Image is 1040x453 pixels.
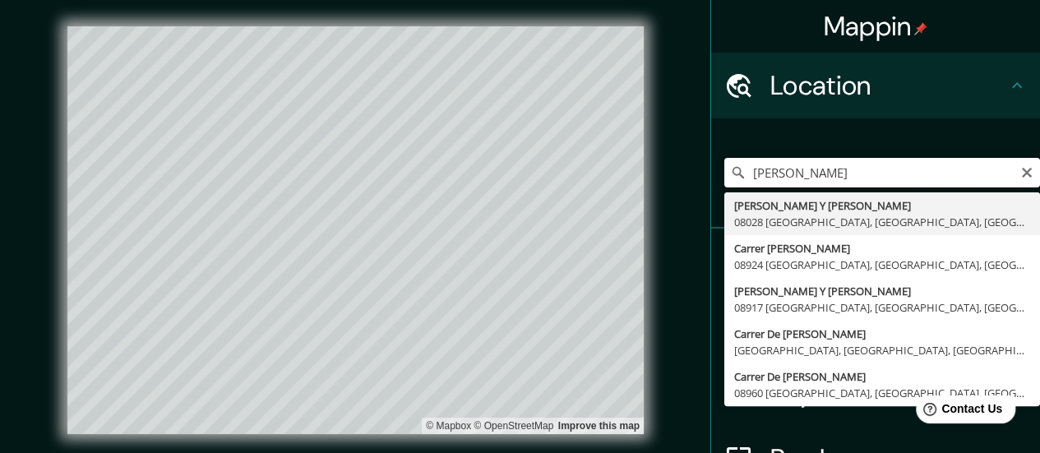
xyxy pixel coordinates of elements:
div: 08960 [GEOGRAPHIC_DATA], [GEOGRAPHIC_DATA], [GEOGRAPHIC_DATA] [734,385,1030,401]
div: Location [711,53,1040,118]
h4: Location [770,69,1007,102]
a: Mapbox [426,420,471,432]
div: Style [711,294,1040,360]
a: OpenStreetMap [474,420,553,432]
div: Carrer De [PERSON_NAME] [734,326,1030,342]
div: Carrer [PERSON_NAME] [734,240,1030,257]
img: pin-icon.png [914,22,927,35]
div: 08917 [GEOGRAPHIC_DATA], [GEOGRAPHIC_DATA], [GEOGRAPHIC_DATA] [734,299,1030,316]
div: [GEOGRAPHIC_DATA], [GEOGRAPHIC_DATA], [GEOGRAPHIC_DATA] [734,342,1030,358]
a: Map feedback [558,420,640,432]
iframe: Help widget launcher [894,389,1022,435]
h4: Mappin [824,10,928,43]
div: Carrer De [PERSON_NAME] [734,368,1030,385]
div: Pins [711,229,1040,294]
div: [PERSON_NAME] Y [PERSON_NAME] [734,197,1030,214]
input: Pick your city or area [724,158,1040,187]
h4: Layout [770,377,1007,409]
div: 08028 [GEOGRAPHIC_DATA], [GEOGRAPHIC_DATA], [GEOGRAPHIC_DATA] [734,214,1030,230]
div: 08924 [GEOGRAPHIC_DATA], [GEOGRAPHIC_DATA], [GEOGRAPHIC_DATA] [734,257,1030,273]
button: Clear [1020,164,1033,179]
div: Layout [711,360,1040,426]
div: [PERSON_NAME] Y [PERSON_NAME] [734,283,1030,299]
